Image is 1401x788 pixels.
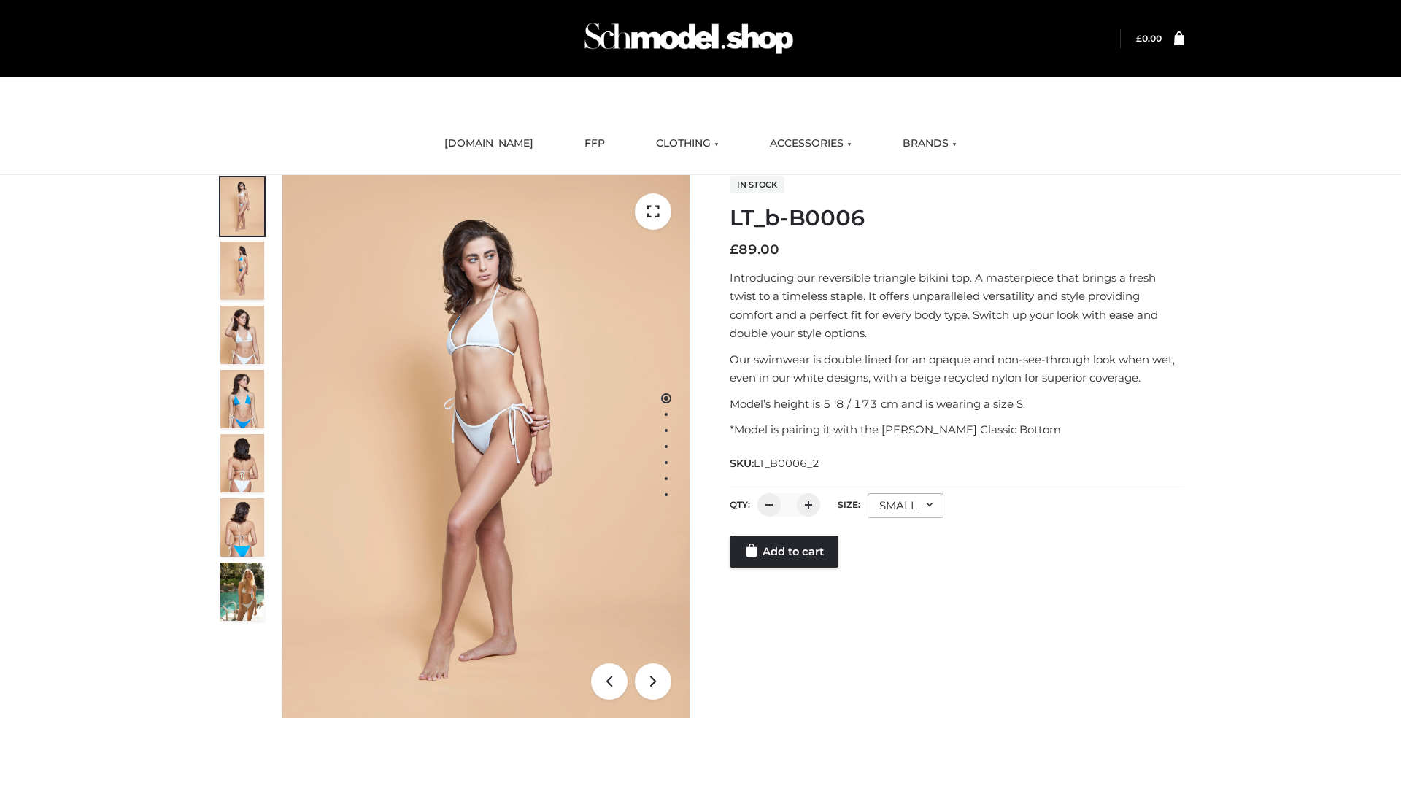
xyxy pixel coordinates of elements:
[220,498,264,557] img: ArielClassicBikiniTop_CloudNine_AzureSky_OW114ECO_8-scaled.jpg
[220,242,264,300] img: ArielClassicBikiniTop_CloudNine_AzureSky_OW114ECO_2-scaled.jpg
[730,350,1184,387] p: Our swimwear is double lined for an opaque and non-see-through look when wet, even in our white d...
[579,9,798,67] img: Schmodel Admin 964
[730,176,784,193] span: In stock
[730,242,738,258] span: £
[868,493,943,518] div: SMALL
[220,177,264,236] img: ArielClassicBikiniTop_CloudNine_AzureSky_OW114ECO_1-scaled.jpg
[1136,33,1162,44] bdi: 0.00
[220,434,264,492] img: ArielClassicBikiniTop_CloudNine_AzureSky_OW114ECO_7-scaled.jpg
[1136,33,1162,44] a: £0.00
[433,128,544,160] a: [DOMAIN_NAME]
[838,499,860,510] label: Size:
[645,128,730,160] a: CLOTHING
[282,175,690,718] img: LT_b-B0006
[574,128,616,160] a: FFP
[730,205,1184,231] h1: LT_b-B0006
[1136,33,1142,44] span: £
[730,455,821,472] span: SKU:
[220,306,264,364] img: ArielClassicBikiniTop_CloudNine_AzureSky_OW114ECO_3-scaled.jpg
[759,128,862,160] a: ACCESSORIES
[220,563,264,621] img: Arieltop_CloudNine_AzureSky2.jpg
[220,370,264,428] img: ArielClassicBikiniTop_CloudNine_AzureSky_OW114ECO_4-scaled.jpg
[892,128,968,160] a: BRANDS
[730,269,1184,343] p: Introducing our reversible triangle bikini top. A masterpiece that brings a fresh twist to a time...
[754,457,819,470] span: LT_B0006_2
[730,420,1184,439] p: *Model is pairing it with the [PERSON_NAME] Classic Bottom
[730,499,750,510] label: QTY:
[730,242,779,258] bdi: 89.00
[730,395,1184,414] p: Model’s height is 5 ‘8 / 173 cm and is wearing a size S.
[730,536,838,568] a: Add to cart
